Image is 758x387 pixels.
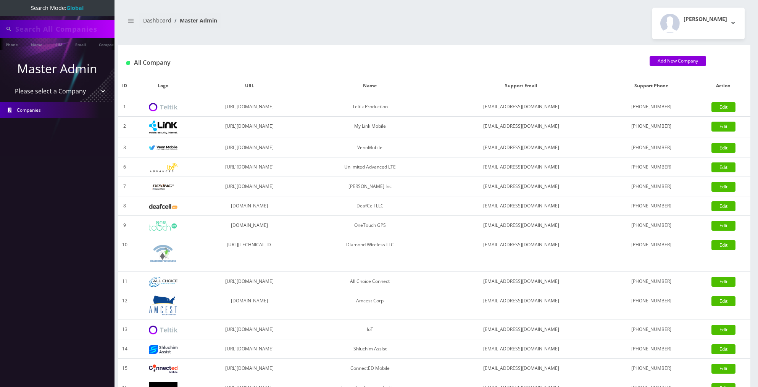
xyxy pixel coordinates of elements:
td: [EMAIL_ADDRESS][DOMAIN_NAME] [436,339,606,359]
a: Add New Company [650,56,706,66]
a: Phone [2,38,22,50]
td: [URL][DOMAIN_NAME] [195,320,304,339]
img: All Choice Connect [149,277,177,287]
a: Edit [711,201,735,211]
a: Edit [711,162,735,172]
td: DeafCell LLC [304,196,436,216]
td: 14 [118,339,131,359]
a: Edit [711,182,735,192]
img: Shluchim Assist [149,345,177,354]
td: ConnectED Mobile [304,359,436,378]
td: [EMAIL_ADDRESS][DOMAIN_NAME] [436,320,606,339]
h1: All Company [126,59,638,66]
td: [PHONE_NUMBER] [606,291,697,320]
td: My Link Mobile [304,117,436,138]
td: [EMAIL_ADDRESS][DOMAIN_NAME] [436,235,606,272]
td: [EMAIL_ADDRESS][DOMAIN_NAME] [436,272,606,291]
a: Edit [711,325,735,335]
td: Diamond Wireless LLC [304,235,436,272]
a: Edit [711,122,735,132]
td: [DOMAIN_NAME] [195,216,304,235]
td: [URL][DOMAIN_NAME] [195,117,304,138]
img: VennMobile [149,145,177,151]
td: 7 [118,177,131,196]
li: Master Admin [171,16,217,24]
td: [EMAIL_ADDRESS][DOMAIN_NAME] [436,177,606,196]
a: Edit [711,364,735,374]
td: [DOMAIN_NAME] [195,291,304,320]
img: Rexing Inc [149,183,177,191]
td: 11 [118,272,131,291]
td: [PHONE_NUMBER] [606,339,697,359]
td: [PHONE_NUMBER] [606,177,697,196]
td: [EMAIL_ADDRESS][DOMAIN_NAME] [436,138,606,157]
img: ConnectED Mobile [149,365,177,373]
td: Teltik Production [304,97,436,117]
th: Support Phone [606,75,697,97]
a: Edit [711,296,735,306]
img: Teltik Production [149,103,177,112]
td: [PHONE_NUMBER] [606,216,697,235]
input: Search All Companies [15,22,113,36]
h2: [PERSON_NAME] [684,16,727,22]
td: 12 [118,291,131,320]
td: [EMAIL_ADDRESS][DOMAIN_NAME] [436,117,606,138]
a: SIM [52,38,66,50]
td: [PHONE_NUMBER] [606,97,697,117]
td: 3 [118,138,131,157]
td: [URL][DOMAIN_NAME] [195,157,304,177]
td: OneTouch GPS [304,216,436,235]
td: IoT [304,320,436,339]
td: [URL][TECHNICAL_ID] [195,235,304,272]
td: [PHONE_NUMBER] [606,359,697,378]
a: Edit [711,221,735,231]
td: All Choice Connect [304,272,436,291]
td: [EMAIL_ADDRESS][DOMAIN_NAME] [436,157,606,177]
td: 10 [118,235,131,272]
td: 2 [118,117,131,138]
a: Email [71,38,90,50]
img: Amcest Corp [149,295,177,316]
td: Shluchim Assist [304,339,436,359]
td: [PHONE_NUMBER] [606,196,697,216]
button: [PERSON_NAME] [652,8,745,39]
td: VennMobile [304,138,436,157]
img: My Link Mobile [149,120,177,134]
td: 9 [118,216,131,235]
td: Amcest Corp [304,291,436,320]
td: [PHONE_NUMBER] [606,157,697,177]
td: [URL][DOMAIN_NAME] [195,339,304,359]
img: All Company [126,61,130,65]
a: Edit [711,344,735,354]
a: Company [95,38,121,50]
td: [URL][DOMAIN_NAME] [195,177,304,196]
td: 15 [118,359,131,378]
th: Support Email [436,75,606,97]
span: Companies [17,107,41,113]
span: Search Mode: [31,4,84,11]
img: Unlimited Advanced LTE [149,163,177,172]
th: Name [304,75,436,97]
td: 1 [118,97,131,117]
td: [PHONE_NUMBER] [606,138,697,157]
td: 6 [118,157,131,177]
img: IoT [149,326,177,334]
a: Edit [711,240,735,250]
td: 13 [118,320,131,339]
td: [URL][DOMAIN_NAME] [195,138,304,157]
a: Edit [711,102,735,112]
td: [URL][DOMAIN_NAME] [195,272,304,291]
th: ID [118,75,131,97]
td: [URL][DOMAIN_NAME] [195,359,304,378]
td: [EMAIL_ADDRESS][DOMAIN_NAME] [436,216,606,235]
td: [DOMAIN_NAME] [195,196,304,216]
strong: Global [66,4,84,11]
td: Unlimited Advanced LTE [304,157,436,177]
td: [PHONE_NUMBER] [606,235,697,272]
td: [URL][DOMAIN_NAME] [195,97,304,117]
td: [PERSON_NAME] Inc [304,177,436,196]
img: OneTouch GPS [149,221,177,231]
td: [PHONE_NUMBER] [606,320,697,339]
th: Action [697,75,750,97]
td: 8 [118,196,131,216]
